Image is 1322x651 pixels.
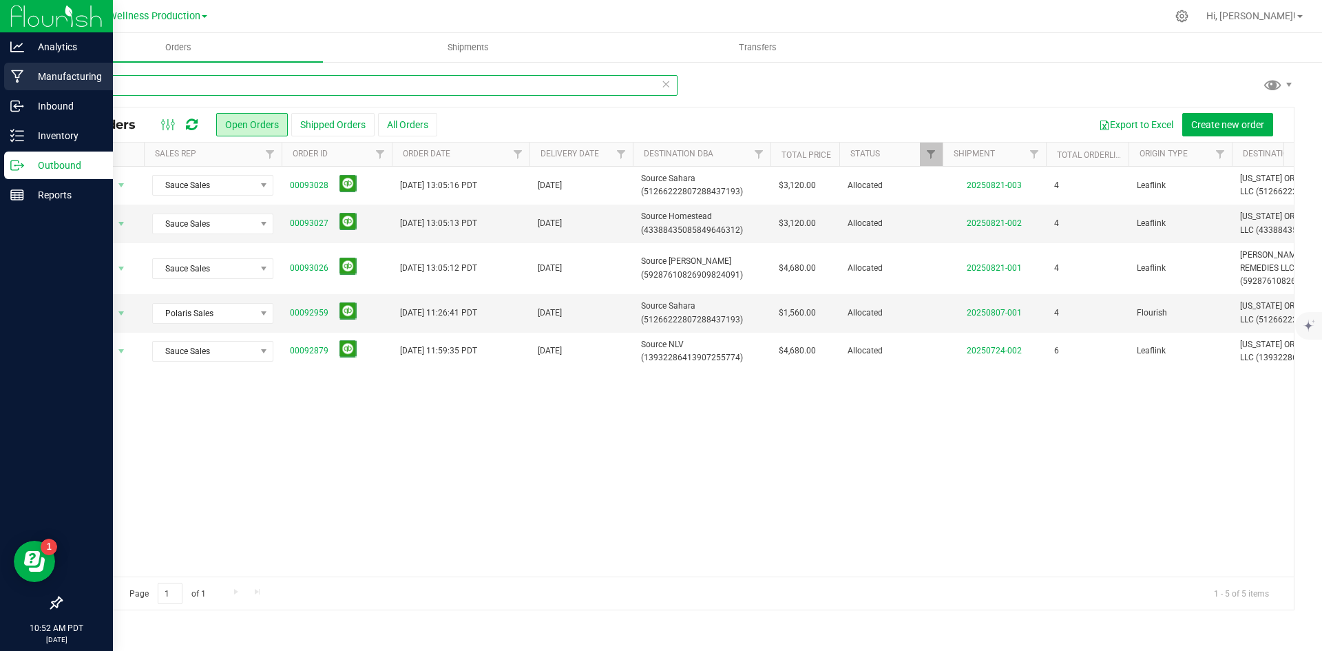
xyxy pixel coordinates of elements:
span: Orders [147,41,210,54]
a: 00093027 [290,217,328,230]
span: Polaris Wellness Production [74,10,200,22]
p: [DATE] [6,634,107,645]
div: Manage settings [1173,10,1190,23]
a: Destination [1243,149,1294,158]
span: select [113,304,130,323]
span: Allocated [848,307,934,320]
button: Open Orders [216,113,288,136]
a: Filter [259,143,282,166]
a: Filter [369,143,392,166]
span: Transfers [720,41,795,54]
p: 10:52 AM PDT [6,622,107,634]
button: Export to Excel [1090,113,1182,136]
span: Page of 1 [118,583,217,604]
a: 20250807-001 [967,308,1022,318]
span: 6 [1054,344,1059,358]
span: Sauce Sales [153,176,255,195]
span: 4 [1054,307,1059,320]
a: Filter [748,143,770,166]
span: Hi, [PERSON_NAME]! [1206,10,1296,21]
inline-svg: Manufacturing [10,70,24,83]
a: Filter [920,143,943,166]
span: Shipments [429,41,507,54]
p: Manufacturing [24,68,107,85]
a: Status [850,149,880,158]
a: Transfers [613,33,903,62]
a: 00093026 [290,262,328,275]
a: Total Price [781,150,831,160]
p: Analytics [24,39,107,55]
span: 4 [1054,179,1059,192]
a: Filter [1209,143,1232,166]
span: Sauce Sales [153,342,255,361]
span: $3,120.00 [779,217,816,230]
span: Sauce Sales [153,259,255,278]
a: 00092879 [290,344,328,358]
span: $4,680.00 [779,344,816,358]
p: Reports [24,187,107,203]
span: [DATE] 11:26:41 PDT [400,307,477,320]
a: Delivery Date [541,149,599,158]
span: Clear [661,75,671,93]
span: Source Sahara (51266222807288437193) [641,172,762,198]
span: [DATE] [538,344,562,358]
input: 1 [158,583,182,604]
span: 4 [1054,262,1059,275]
span: Source [PERSON_NAME] (59287610826909824091) [641,255,762,281]
span: Allocated [848,344,934,358]
span: [DATE] [538,179,562,192]
inline-svg: Analytics [10,40,24,54]
inline-svg: Inbound [10,99,24,113]
p: Inbound [24,98,107,114]
span: select [113,342,130,361]
span: Source Sahara (51266222807288437193) [641,300,762,326]
a: Order Date [403,149,450,158]
span: Allocated [848,179,934,192]
span: 4 [1054,217,1059,230]
span: Leaflink [1137,344,1224,358]
span: Create new order [1191,119,1264,130]
a: Origin Type [1140,149,1188,158]
span: [DATE] 11:59:35 PDT [400,344,477,358]
span: Source Homestead (43388435085849646312) [641,210,762,236]
span: Source NLV (13932286413907255774) [641,338,762,364]
span: select [113,214,130,234]
span: Leaflink [1137,262,1224,275]
span: $1,560.00 [779,307,816,320]
span: Leaflink [1137,217,1224,230]
a: Orders [33,33,323,62]
a: Filter [610,143,633,166]
inline-svg: Reports [10,188,24,202]
span: $3,120.00 [779,179,816,192]
span: $4,680.00 [779,262,816,275]
a: Total Orderlines [1057,150,1131,160]
span: [DATE] 13:05:12 PDT [400,262,477,275]
span: Sauce Sales [153,214,255,234]
a: Order ID [293,149,328,158]
p: Inventory [24,127,107,144]
button: Shipped Orders [291,113,375,136]
span: [DATE] [538,217,562,230]
span: Flourish [1137,307,1224,320]
span: [DATE] [538,307,562,320]
iframe: Resource center [14,541,55,582]
a: 20250821-003 [967,180,1022,190]
a: Sales Rep [155,149,196,158]
button: Create new order [1182,113,1273,136]
a: Shipments [323,33,613,62]
a: Shipment [954,149,995,158]
input: Search Order ID, Destination, Customer PO... [61,75,678,96]
iframe: Resource center unread badge [41,539,57,555]
span: select [113,259,130,278]
span: [DATE] [538,262,562,275]
a: Filter [1023,143,1046,166]
span: [DATE] 13:05:16 PDT [400,179,477,192]
a: 00093028 [290,179,328,192]
span: select [113,176,130,195]
span: Allocated [848,262,934,275]
span: 1 - 5 of 5 items [1203,583,1280,603]
inline-svg: Outbound [10,158,24,172]
span: [DATE] 13:05:13 PDT [400,217,477,230]
span: Polaris Sales [153,304,255,323]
